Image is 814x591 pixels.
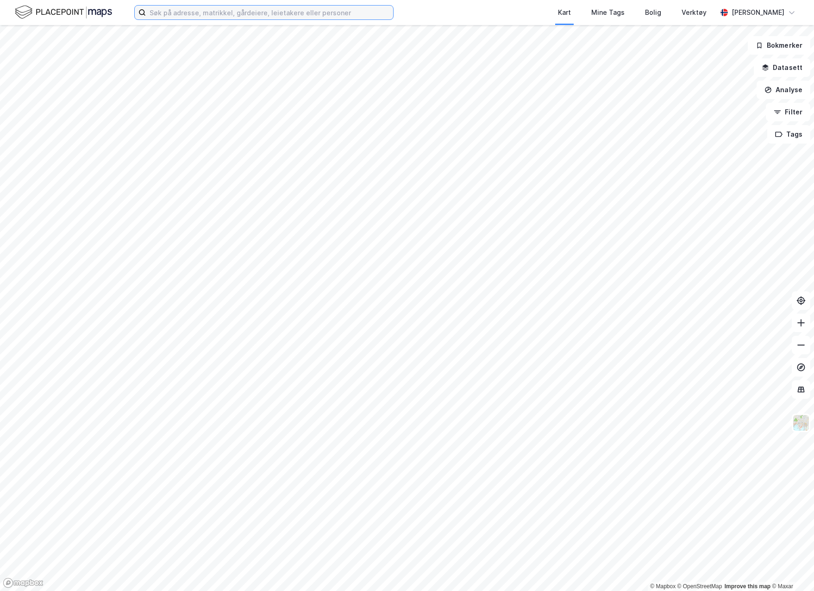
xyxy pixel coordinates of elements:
[754,58,810,77] button: Datasett
[766,103,810,121] button: Filter
[767,125,810,144] button: Tags
[748,36,810,55] button: Bokmerker
[792,414,810,432] img: Z
[650,583,676,590] a: Mapbox
[3,578,44,588] a: Mapbox homepage
[677,583,722,590] a: OpenStreetMap
[768,547,814,591] iframe: Chat Widget
[591,7,625,18] div: Mine Tags
[15,4,112,20] img: logo.f888ab2527a4732fd821a326f86c7f29.svg
[757,81,810,99] button: Analyse
[732,7,784,18] div: [PERSON_NAME]
[682,7,707,18] div: Verktøy
[146,6,393,19] input: Søk på adresse, matrikkel, gårdeiere, leietakere eller personer
[558,7,571,18] div: Kart
[645,7,661,18] div: Bolig
[725,583,770,590] a: Improve this map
